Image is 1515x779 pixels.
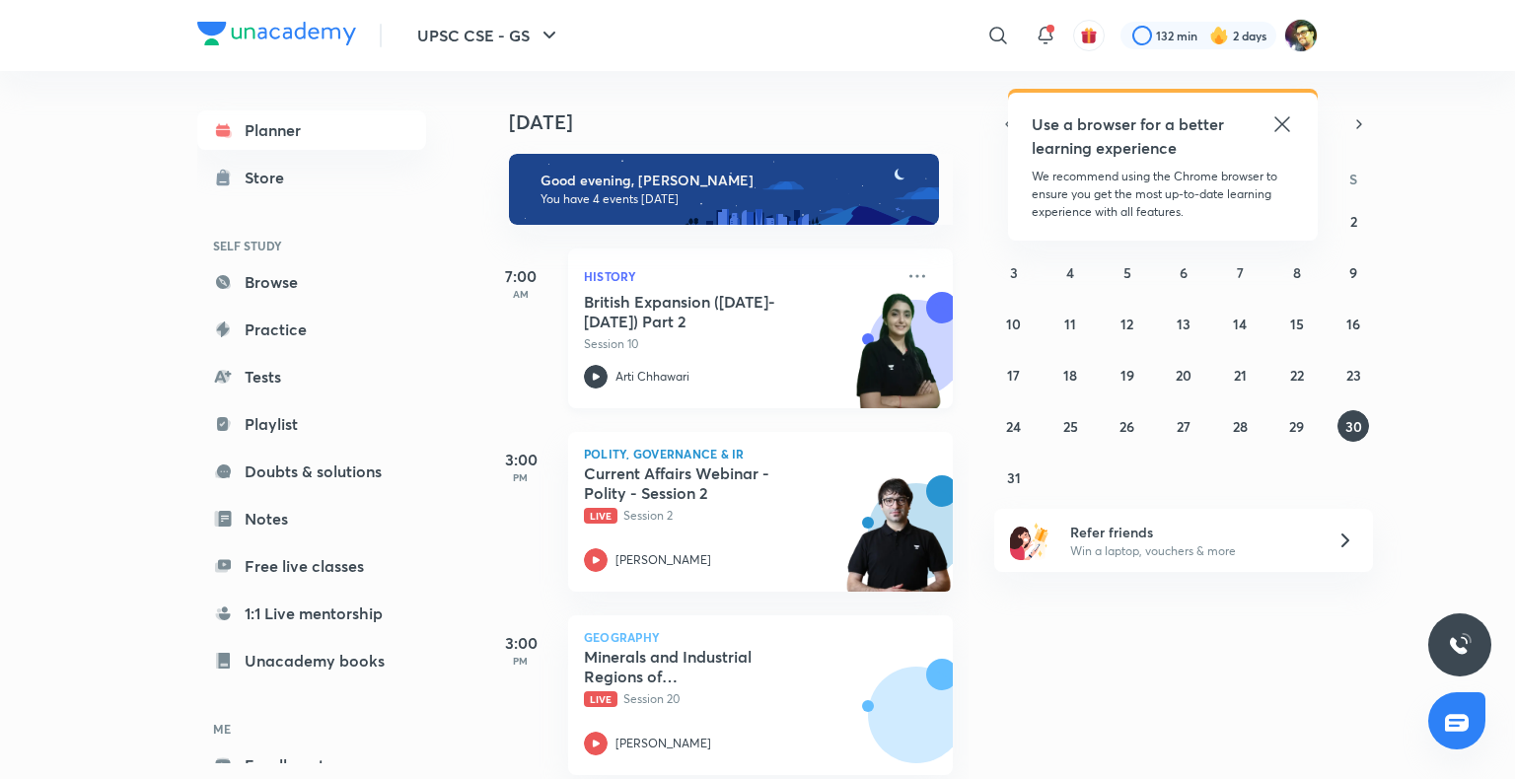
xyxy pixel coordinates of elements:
button: August 6, 2025 [1168,256,1199,288]
abbr: August 31, 2025 [1007,468,1021,487]
div: Store [245,166,296,189]
img: streak [1209,26,1229,45]
button: August 29, 2025 [1281,410,1313,442]
button: August 24, 2025 [998,410,1030,442]
abbr: August 25, 2025 [1063,417,1078,436]
button: August 26, 2025 [1112,410,1143,442]
button: August 14, 2025 [1224,308,1256,339]
img: ttu [1448,633,1472,657]
button: August 30, 2025 [1337,410,1369,442]
abbr: August 11, 2025 [1064,315,1076,333]
a: Playlist [197,404,426,444]
img: Mukesh Kumar Shahi [1284,19,1318,52]
h5: 3:00 [481,631,560,655]
button: August 4, 2025 [1054,256,1086,288]
h5: Current Affairs Webinar - Polity - Session 2 [584,463,830,503]
span: Live [584,691,617,707]
button: August 20, 2025 [1168,359,1199,390]
a: Doubts & solutions [197,452,426,491]
abbr: August 30, 2025 [1345,417,1362,436]
button: August 11, 2025 [1054,308,1086,339]
p: [PERSON_NAME] [615,735,711,752]
button: August 28, 2025 [1224,410,1256,442]
button: August 15, 2025 [1281,308,1313,339]
abbr: August 13, 2025 [1177,315,1190,333]
button: August 13, 2025 [1168,308,1199,339]
abbr: August 22, 2025 [1290,366,1304,385]
img: Company Logo [197,22,356,45]
button: August 3, 2025 [998,256,1030,288]
abbr: August 15, 2025 [1290,315,1304,333]
p: Polity, Governance & IR [584,448,937,460]
abbr: August 5, 2025 [1123,263,1131,282]
a: Planner [197,110,426,150]
abbr: August 24, 2025 [1006,417,1021,436]
abbr: August 27, 2025 [1177,417,1190,436]
a: Tests [197,357,426,396]
h4: [DATE] [509,110,973,134]
button: August 22, 2025 [1281,359,1313,390]
abbr: August 7, 2025 [1237,263,1244,282]
button: August 7, 2025 [1224,256,1256,288]
p: Win a laptop, vouchers & more [1070,542,1313,560]
abbr: August 9, 2025 [1349,263,1357,282]
p: We recommend using the Chrome browser to ensure you get the most up-to-date learning experience w... [1032,168,1294,221]
h6: SELF STUDY [197,229,426,262]
abbr: August 17, 2025 [1007,366,1020,385]
abbr: August 12, 2025 [1120,315,1133,333]
a: 1:1 Live mentorship [197,594,426,633]
abbr: August 2, 2025 [1350,212,1357,231]
abbr: August 10, 2025 [1006,315,1021,333]
p: PM [481,471,560,483]
a: Company Logo [197,22,356,50]
img: evening [509,154,939,225]
button: August 9, 2025 [1337,256,1369,288]
button: August 5, 2025 [1112,256,1143,288]
img: avatar [1080,27,1098,44]
button: August 19, 2025 [1112,359,1143,390]
img: referral [1010,521,1049,560]
a: Browse [197,262,426,302]
button: August 8, 2025 [1281,256,1313,288]
h5: 3:00 [481,448,560,471]
button: August 23, 2025 [1337,359,1369,390]
h5: 7:00 [481,264,560,288]
abbr: August 4, 2025 [1066,263,1074,282]
a: Practice [197,310,426,349]
p: PM [481,655,560,667]
button: August 12, 2025 [1112,308,1143,339]
p: History [584,264,894,288]
abbr: August 18, 2025 [1063,366,1077,385]
button: August 25, 2025 [1054,410,1086,442]
h6: Refer friends [1070,522,1313,542]
abbr: August 23, 2025 [1346,366,1361,385]
span: Live [584,508,617,524]
button: August 27, 2025 [1168,410,1199,442]
p: AM [481,288,560,300]
abbr: August 16, 2025 [1346,315,1360,333]
p: Session 10 [584,335,894,353]
img: unacademy [844,292,953,428]
button: avatar [1073,20,1105,51]
abbr: August 19, 2025 [1120,366,1134,385]
abbr: August 29, 2025 [1289,417,1304,436]
a: Free live classes [197,546,426,586]
abbr: August 21, 2025 [1234,366,1247,385]
h5: Minerals and Industrial Regions of India - I [584,647,830,686]
button: August 21, 2025 [1224,359,1256,390]
abbr: August 6, 2025 [1180,263,1188,282]
p: Geography [584,631,937,643]
a: Unacademy books [197,641,426,680]
p: Arti Chhawari [615,368,689,386]
p: Session 20 [584,690,894,708]
a: Notes [197,499,426,538]
abbr: August 14, 2025 [1233,315,1247,333]
h5: British Expansion (1757- 1857) Part 2 [584,292,830,331]
h6: ME [197,712,426,745]
abbr: August 3, 2025 [1010,263,1018,282]
button: August 31, 2025 [998,461,1030,493]
button: August 2, 2025 [1337,205,1369,237]
h6: Good evening, [PERSON_NAME] [541,172,921,189]
p: [PERSON_NAME] [615,551,711,569]
button: UPSC CSE - GS [405,16,573,55]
